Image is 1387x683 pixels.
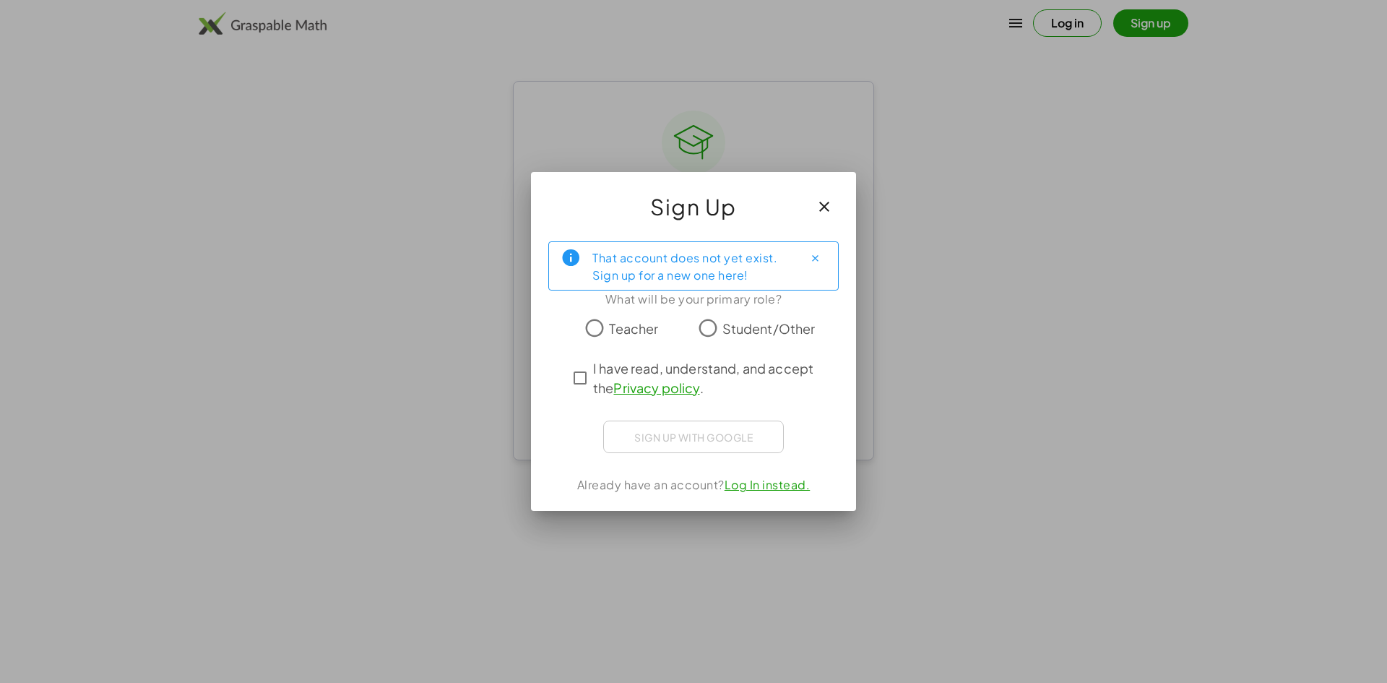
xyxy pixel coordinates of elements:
[725,477,811,492] a: Log In instead.
[593,358,820,398] span: I have read, understand, and accept the .
[548,476,839,494] div: Already have an account?
[650,189,737,224] span: Sign Up
[609,319,658,338] span: Teacher
[548,291,839,308] div: What will be your primary role?
[722,319,816,338] span: Student/Other
[803,246,826,270] button: Close
[592,248,792,284] div: That account does not yet exist. Sign up for a new one here!
[613,379,699,396] a: Privacy policy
